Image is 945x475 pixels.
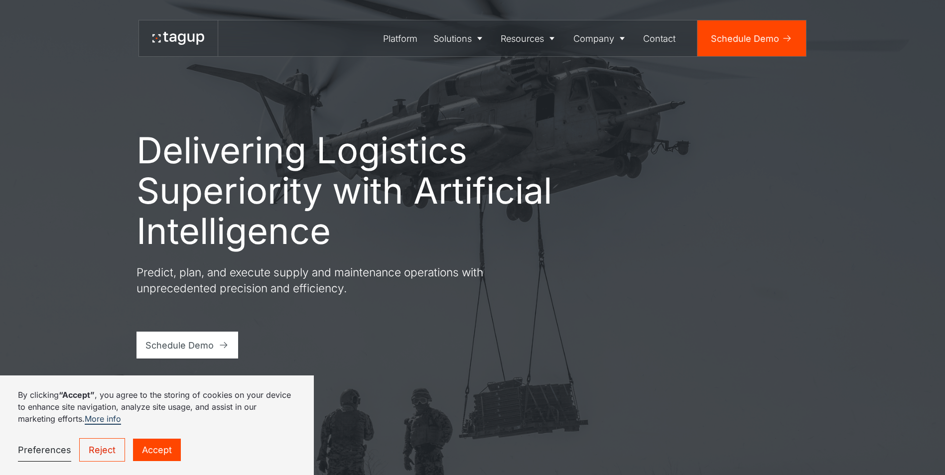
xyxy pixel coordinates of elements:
[18,389,296,425] p: By clicking , you agree to the storing of cookies on your device to enhance site navigation, anal...
[433,32,472,45] div: Solutions
[565,20,636,56] a: Company
[136,130,555,251] h1: Delivering Logistics Superiority with Artificial Intelligence
[376,20,426,56] a: Platform
[643,32,675,45] div: Contact
[383,32,417,45] div: Platform
[501,32,544,45] div: Resources
[711,32,779,45] div: Schedule Demo
[636,20,684,56] a: Contact
[493,20,566,56] a: Resources
[79,438,125,462] a: Reject
[133,439,181,461] a: Accept
[85,414,121,425] a: More info
[18,439,71,462] a: Preferences
[145,339,214,352] div: Schedule Demo
[136,332,239,358] a: Schedule Demo
[136,264,495,296] p: Predict, plan, and execute supply and maintenance operations with unprecedented precision and eff...
[573,32,614,45] div: Company
[425,20,493,56] a: Solutions
[697,20,806,56] a: Schedule Demo
[59,390,95,400] strong: “Accept”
